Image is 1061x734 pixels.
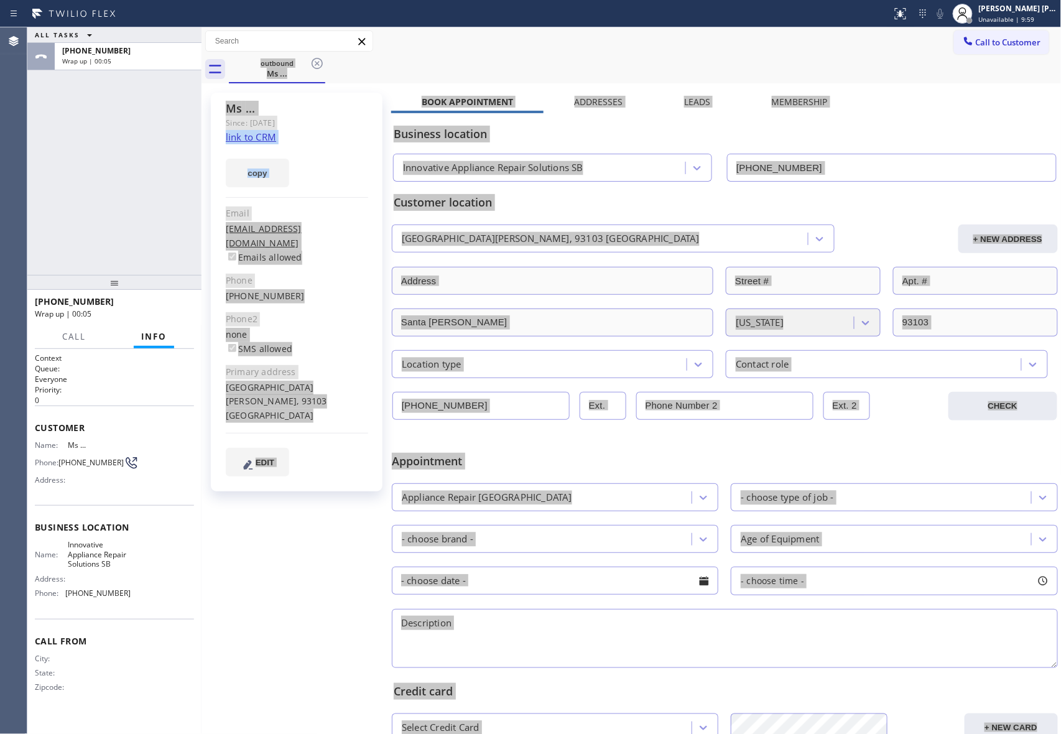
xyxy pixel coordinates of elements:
span: Phone: [35,458,58,467]
input: SMS allowed [228,344,236,352]
label: Membership [772,96,828,108]
button: Call [55,325,93,349]
a: [EMAIL_ADDRESS][DOMAIN_NAME] [226,223,302,249]
span: Info [141,331,167,342]
p: Everyone [35,374,194,384]
button: Info [134,325,174,349]
span: Ms ... [68,440,130,450]
div: Primary address [226,365,368,379]
span: Name: [35,440,68,450]
label: Emails allowed [226,251,302,263]
label: Addresses [575,96,623,108]
a: [PHONE_NUMBER] [226,290,305,302]
div: - choose brand - [402,532,473,546]
input: Ext. [580,392,626,420]
h2: Queue: [35,363,194,374]
span: Zipcode: [35,682,68,692]
h1: Context [35,353,194,363]
span: Address: [35,574,68,583]
span: Wrap up | 00:05 [35,309,91,319]
div: Innovative Appliance Repair Solutions SB [403,161,583,175]
div: Email [226,207,368,221]
div: - choose type of job - [741,490,833,504]
span: Unavailable | 9:59 [979,15,1035,24]
span: State: [35,668,68,677]
span: City: [35,654,68,663]
span: Business location [35,521,194,533]
div: Location type [402,357,461,371]
button: EDIT [226,448,289,476]
a: link to CRM [226,131,276,143]
span: [PHONE_NUMBER] [58,458,124,467]
div: Phone2 [226,312,368,327]
span: Call to Customer [976,37,1041,48]
input: - choose date - [392,567,718,595]
div: Ms ... [230,55,324,82]
div: outbound [230,58,324,68]
span: Wrap up | 00:05 [62,57,111,65]
div: Customer location [394,194,1056,211]
span: [PHONE_NUMBER] [35,295,114,307]
span: Customer [35,422,194,434]
div: Appliance Repair [GEOGRAPHIC_DATA] [402,490,572,504]
div: Age of Equipment [741,532,819,546]
input: ZIP [893,309,1058,337]
input: Phone Number [727,154,1056,182]
input: Address [392,267,713,295]
input: Emails allowed [228,253,236,261]
input: City [392,309,713,337]
span: Phone: [35,588,65,598]
button: ALL TASKS [27,27,104,42]
button: Call to Customer [954,30,1049,54]
div: none [226,328,368,356]
span: Name: [35,550,68,559]
label: Leads [684,96,710,108]
p: 0 [35,395,194,406]
span: EDIT [256,458,274,467]
h2: Priority: [35,384,194,395]
div: Since: [DATE] [226,116,368,130]
div: [PERSON_NAME] [PERSON_NAME] [979,3,1057,14]
input: Ext. 2 [823,392,870,420]
div: [GEOGRAPHIC_DATA][PERSON_NAME], 93103 [GEOGRAPHIC_DATA] [226,381,368,424]
span: [PHONE_NUMBER] [65,588,131,598]
span: Call [62,331,86,342]
div: Credit card [394,683,1056,700]
input: Street # [726,267,881,295]
span: Innovative Appliance Repair Solutions SB [68,540,130,569]
span: Appointment [392,453,612,470]
div: Ms ... [226,101,368,116]
label: Book Appointment [422,96,513,108]
label: SMS allowed [226,343,292,355]
input: Search [206,31,373,51]
span: Address: [35,475,68,485]
input: Apt. # [893,267,1058,295]
div: Business location [394,126,1056,142]
input: Phone Number [392,392,570,420]
button: copy [226,159,289,187]
span: Call From [35,635,194,647]
div: Phone [226,274,368,288]
span: - choose time - [741,575,804,587]
span: [PHONE_NUMBER] [62,45,131,56]
input: Phone Number 2 [636,392,813,420]
div: [GEOGRAPHIC_DATA][PERSON_NAME], 93103 [GEOGRAPHIC_DATA] [402,232,700,246]
div: Contact role [736,357,789,371]
button: CHECK [948,392,1057,420]
div: Ms ... [230,68,324,79]
button: Mute [932,5,949,22]
span: ALL TASKS [35,30,80,39]
button: + NEW ADDRESS [958,225,1058,253]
